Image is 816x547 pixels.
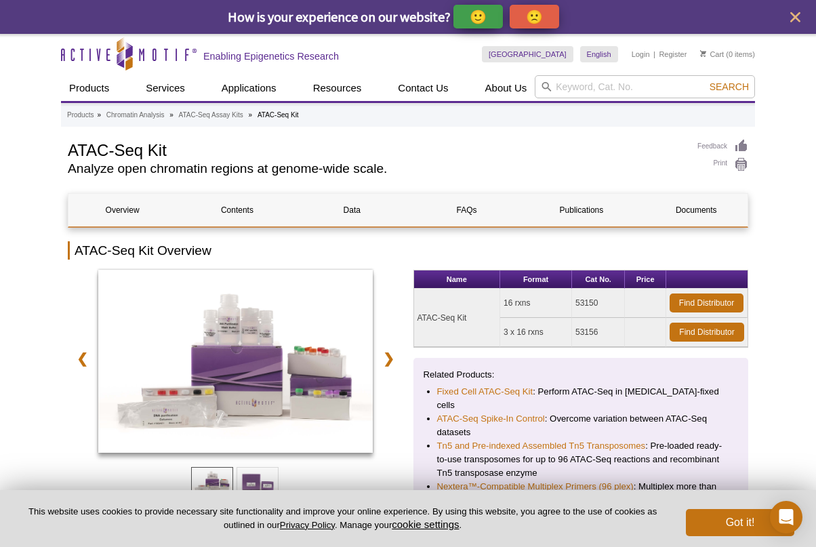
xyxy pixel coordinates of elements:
[482,46,573,62] a: [GEOGRAPHIC_DATA]
[500,289,572,318] td: 16 rxns
[535,75,755,98] input: Keyword, Cat. No.
[700,49,724,59] a: Cart
[500,270,572,289] th: Format
[526,8,543,25] p: 🙁
[61,75,117,101] a: Products
[700,50,706,57] img: Your Cart
[298,194,406,226] a: Data
[653,46,655,62] li: |
[437,480,725,507] li: : Multiplex more than 16 samples
[437,480,634,493] a: Nextera™-Compatible Multiplex Primers (96 plex)
[686,509,794,536] button: Got it!
[414,270,501,289] th: Name
[437,385,533,399] a: Fixed Cell ATAC-Seq Kit
[203,50,339,62] h2: Enabling Epigenetics Research
[710,81,749,92] span: Search
[22,506,664,531] p: This website uses cookies to provide necessary site functionality and improve your online experie...
[706,81,753,93] button: Search
[437,412,545,426] a: ATAC-Seq Spike-In Control
[258,111,299,119] li: ATAC-Seq Kit
[414,289,501,347] td: ATAC-Seq Kit
[392,519,459,530] button: cookie settings
[68,241,748,260] h2: ATAC-Seq Kit Overview
[572,289,625,318] td: 53150
[249,111,253,119] li: »
[305,75,370,101] a: Resources
[572,318,625,347] td: 53156
[183,194,291,226] a: Contents
[98,270,373,457] a: ATAC-Seq Kit
[470,8,487,25] p: 🙂
[697,139,748,154] a: Feedback
[374,343,403,374] a: ❯
[228,8,451,25] span: How is your experience on our website?
[632,49,650,59] a: Login
[413,194,521,226] a: FAQs
[68,194,176,226] a: Overview
[580,46,618,62] a: English
[697,157,748,172] a: Print
[280,520,335,530] a: Privacy Policy
[68,139,684,159] h1: ATAC-Seq Kit
[98,270,373,453] img: ATAC-Seq Kit
[670,293,743,312] a: Find Distributor
[424,368,739,382] p: Related Products:
[169,111,174,119] li: »
[527,194,635,226] a: Publications
[642,194,750,226] a: Documents
[68,343,97,374] a: ❮
[179,109,243,121] a: ATAC-Seq Assay Kits
[67,109,94,121] a: Products
[437,439,646,453] a: Tn5 and Pre-indexed Assembled Tn5 Transposomes
[787,9,804,26] button: close
[138,75,193,101] a: Services
[477,75,535,101] a: About Us
[68,163,684,175] h2: Analyze open chromatin regions at genome-wide scale.
[437,385,725,412] li: : Perform ATAC-Seq in [MEDICAL_DATA]-fixed cells
[437,412,725,439] li: : Overcome variation between ATAC-Seq datasets
[670,323,744,342] a: Find Distributor
[700,46,755,62] li: (0 items)
[625,270,666,289] th: Price
[390,75,456,101] a: Contact Us
[572,270,625,289] th: Cat No.
[213,75,285,101] a: Applications
[97,111,101,119] li: »
[500,318,572,347] td: 3 x 16 rxns
[659,49,687,59] a: Register
[770,501,802,533] div: Open Intercom Messenger
[437,439,725,480] li: : Pre-loaded ready-to-use transposomes for up to 96 ATAC-Seq reactions and recombinant Tn5 transp...
[106,109,165,121] a: Chromatin Analysis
